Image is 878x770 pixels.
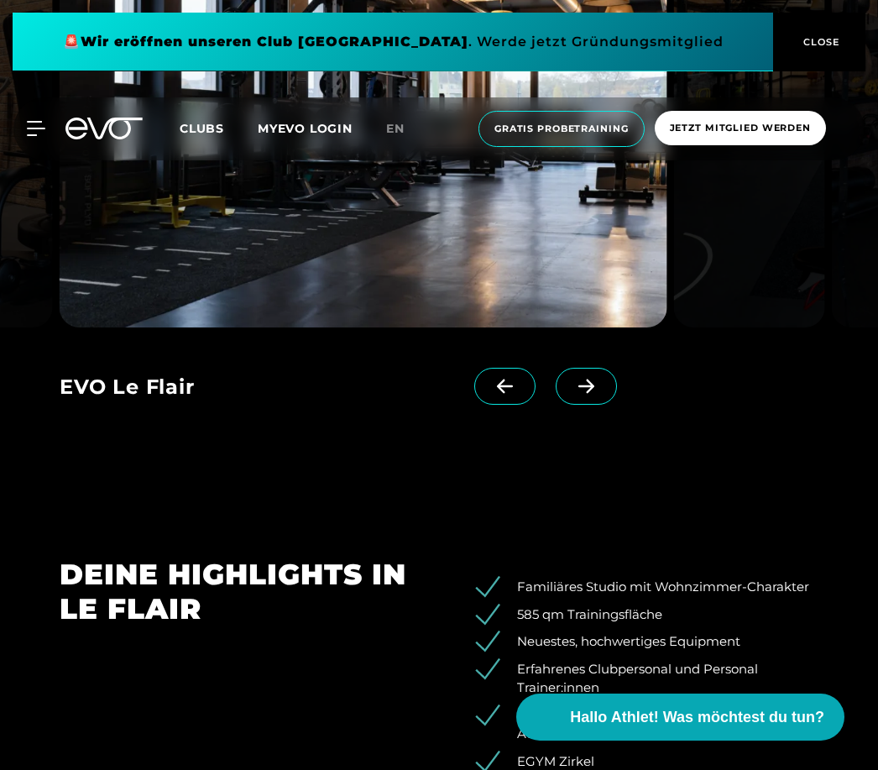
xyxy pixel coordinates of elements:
[773,13,865,71] button: CLOSE
[488,605,818,625] li: 585 qm Trainingsfläche
[799,34,840,50] span: CLOSE
[386,121,405,136] span: en
[180,120,258,136] a: Clubs
[60,558,415,626] h2: DEINE HIGHLIGHTS IN LE FLAIR
[650,111,831,147] a: Jetzt Mitglied werden
[488,632,818,652] li: Neuestes, hochwertiges Equipment
[488,706,818,744] li: Automatische Drehtür für schnelles Ein-und Auschecken an 365 Tagen im Jahr
[473,111,650,147] a: Gratis Probetraining
[670,121,811,135] span: Jetzt Mitglied werden
[494,122,629,136] span: Gratis Probetraining
[180,121,224,136] span: Clubs
[570,706,824,729] span: Hallo Athlet! Was möchtest du tun?
[386,119,425,139] a: en
[516,694,844,741] button: Hallo Athlet! Was möchtest du tun?
[258,121,353,136] a: MYEVO LOGIN
[488,660,818,698] li: Erfahrenes Clubpersonal und Personal Trainer:innen
[488,578,818,597] li: Familiäres Studio mit Wohnzimmer-Charakter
